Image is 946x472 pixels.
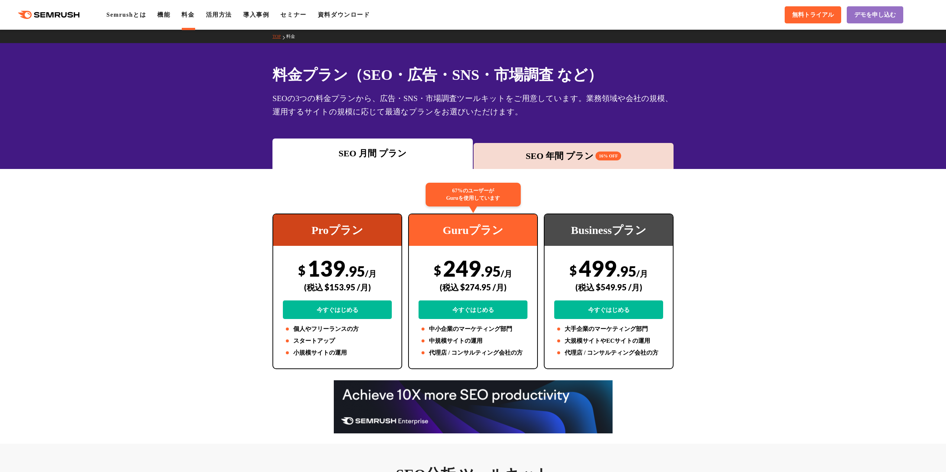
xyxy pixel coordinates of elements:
[280,12,306,18] a: セミナー
[419,255,527,319] div: 249
[206,12,232,18] a: 活用方法
[617,263,636,280] span: .95
[554,255,663,319] div: 499
[283,274,392,300] div: (税込 $153.95 /月)
[419,274,527,300] div: (税込 $274.95 /月)
[283,336,392,345] li: スタートアップ
[365,268,377,279] span: /月
[276,147,469,160] div: SEO 月間 プラン
[545,214,673,246] div: Businessプラン
[595,152,621,160] span: 16% OFF
[286,34,301,39] a: 料金
[481,263,501,280] span: .95
[243,12,269,18] a: 導入事例
[785,6,841,23] a: 無料トライアル
[554,325,663,333] li: 大手企業のマーケティング部門
[477,149,670,163] div: SEO 年間 プラン
[419,325,527,333] li: 中小企業のマーケティング部門
[554,348,663,357] li: 代理店 / コンサルティング会社の方
[273,214,401,246] div: Proプラン
[283,300,392,319] a: 今すぐはじめる
[318,12,370,18] a: 資料ダウンロード
[569,263,577,278] span: $
[272,34,286,39] a: TOP
[106,12,146,18] a: Semrushとは
[345,263,365,280] span: .95
[272,92,674,118] div: SEOの3つの料金プランから、広告・SNS・市場調査ツールキットをご用意しています。業務領域や会社の規模、運用するサイトの規模に応じて最適なプランをお選びいただけます。
[554,300,663,319] a: 今すぐはじめる
[854,11,896,19] span: デモを申し込む
[298,263,306,278] span: $
[554,336,663,345] li: 大規模サイトやECサイトの運用
[501,268,512,279] span: /月
[554,274,663,300] div: (税込 $549.95 /月)
[272,64,674,86] h1: 料金プラン（SEO・広告・SNS・市場調査 など）
[419,300,527,319] a: 今すぐはじめる
[283,325,392,333] li: 個人やフリーランスの方
[157,12,170,18] a: 機能
[847,6,903,23] a: デモを申し込む
[409,214,537,246] div: Guruプラン
[792,11,834,19] span: 無料トライアル
[181,12,194,18] a: 料金
[636,268,648,279] span: /月
[283,255,392,319] div: 139
[434,263,441,278] span: $
[419,336,527,345] li: 中規模サイトの運用
[426,183,521,206] div: 67%のユーザーが Guruを使用しています
[283,348,392,357] li: 小規模サイトの運用
[419,348,527,357] li: 代理店 / コンサルティング会社の方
